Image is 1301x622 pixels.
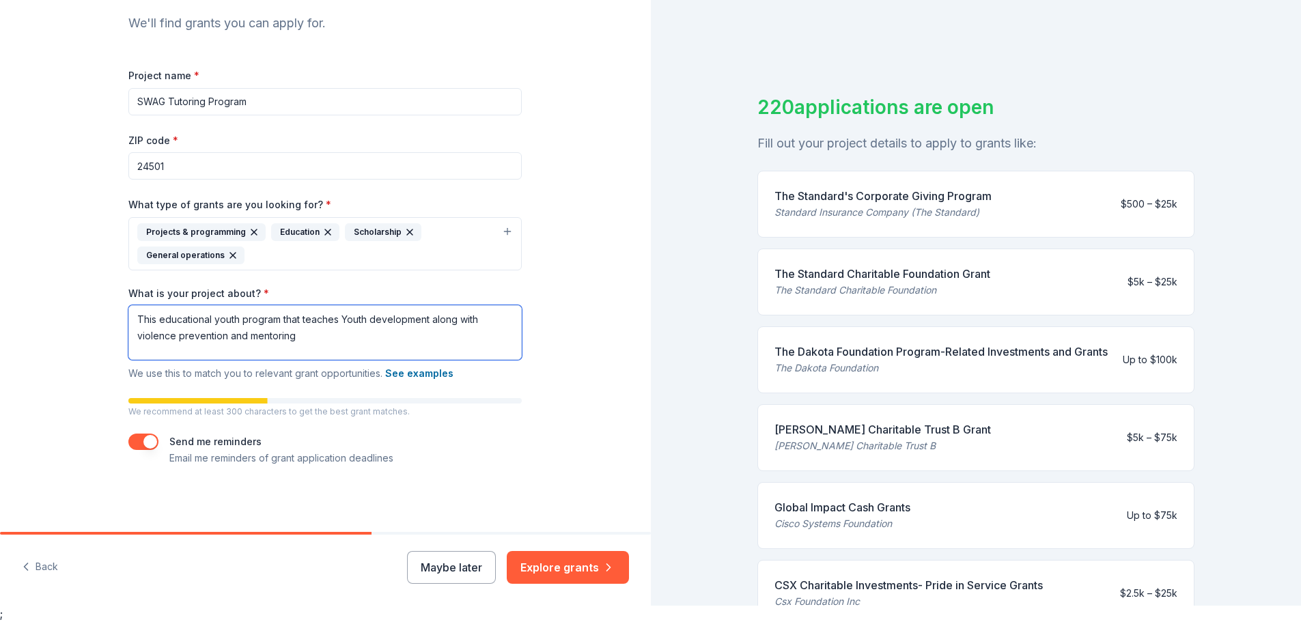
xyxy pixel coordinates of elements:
div: Education [271,223,339,241]
label: What type of grants are you looking for? [128,198,331,212]
div: Cisco Systems Foundation [774,515,910,532]
div: [PERSON_NAME] Charitable Trust B [774,438,991,454]
div: Standard Insurance Company (The Standard) [774,204,992,221]
input: 12345 (U.S. only) [128,152,522,180]
div: $500 – $25k [1121,196,1177,212]
div: 220 applications are open [757,93,1194,122]
div: The Standard Charitable Foundation Grant [774,266,990,282]
div: Scholarship [345,223,421,241]
label: ZIP code [128,134,178,147]
label: Send me reminders [169,436,262,447]
button: Maybe later [407,551,496,584]
div: Fill out your project details to apply to grants like: [757,132,1194,154]
button: Back [22,553,58,582]
div: $5k – $25k [1128,274,1177,290]
div: Up to $75k [1127,507,1177,524]
div: [PERSON_NAME] Charitable Trust B Grant [774,421,991,438]
div: Csx Foundation Inc [774,593,1043,610]
textarea: This educational youth program that teaches Youth development along with violence prevention and ... [128,305,522,360]
p: We recommend at least 300 characters to get the best grant matches. [128,406,522,417]
div: $5k – $75k [1127,429,1177,446]
label: Project name [128,69,199,83]
button: Projects & programmingEducationScholarshipGeneral operations [128,217,522,270]
div: General operations [137,246,244,264]
div: We'll find grants you can apply for. [128,12,522,34]
div: The Dakota Foundation Program-Related Investments and Grants [774,343,1108,360]
div: The Dakota Foundation [774,360,1108,376]
button: Explore grants [507,551,629,584]
div: Up to $100k [1123,352,1177,368]
span: We use this to match you to relevant grant opportunities. [128,367,453,379]
p: Email me reminders of grant application deadlines [169,450,393,466]
div: Projects & programming [137,223,266,241]
button: See examples [385,365,453,382]
label: What is your project about? [128,287,269,300]
div: CSX Charitable Investments- Pride in Service Grants [774,577,1043,593]
input: After school program [128,88,522,115]
div: $2.5k – $25k [1120,585,1177,602]
div: The Standard's Corporate Giving Program [774,188,992,204]
div: Global Impact Cash Grants [774,499,910,515]
div: The Standard Charitable Foundation [774,282,990,298]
